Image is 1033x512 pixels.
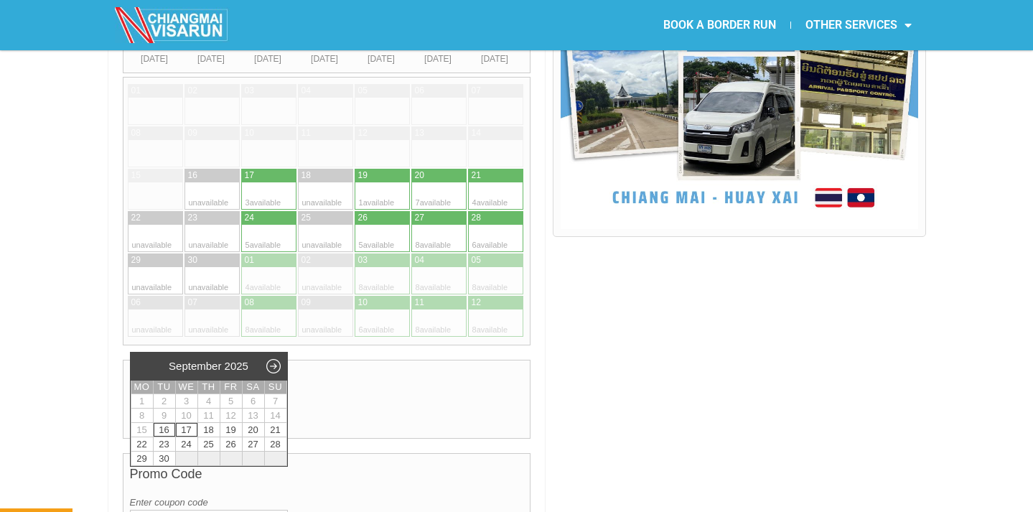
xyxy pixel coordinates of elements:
div: 05 [358,85,368,97]
a: Next month [260,353,287,380]
div: 15 [131,169,141,182]
div: 29 [131,254,141,266]
div: 12 [472,297,481,309]
div: 17 [245,169,254,182]
div: 30 [188,254,197,266]
a: BOOK A BORDER RUN [649,9,790,42]
div: 23 [188,212,197,224]
div: 18 [302,169,311,182]
a: 28 [265,437,286,451]
a: 19 [220,423,242,437]
a: 23 [154,437,175,451]
div: 08 [245,297,254,309]
div: [DATE] [410,52,467,66]
div: 24 [245,212,254,224]
h4: Promo Code [130,460,524,495]
div: 28 [472,212,481,224]
div: [DATE] [467,52,523,66]
a: 25 [198,437,220,451]
a: 21 [265,423,286,437]
span: Sunday [268,381,282,392]
div: 13 [415,127,424,139]
span: 14 [265,409,286,422]
span: 3 [176,394,197,408]
span: Tuesday [157,381,171,392]
nav: Menu [517,9,926,42]
span: 2025 [225,360,248,372]
div: 06 [415,85,424,97]
div: 01 [131,85,141,97]
div: 06 [131,297,141,309]
div: 19 [358,169,368,182]
div: 03 [358,254,368,266]
div: 09 [188,127,197,139]
div: [DATE] [126,52,183,66]
div: 20 [415,169,424,182]
span: 2 [154,394,175,408]
a: 27 [243,437,264,451]
div: 05 [472,254,481,266]
span: 5 [220,394,242,408]
div: 07 [472,85,481,97]
span: Friday [224,381,238,392]
span: 1 [131,394,153,408]
a: 26 [220,437,242,451]
label: N. of Seats [130,395,524,409]
span: 10 [176,409,197,422]
div: 04 [302,85,311,97]
span: Thursday [202,381,215,392]
a: 16 [154,423,175,437]
div: 10 [245,127,254,139]
span: 8 [131,409,153,422]
div: 01 [245,254,254,266]
div: [DATE] [240,52,296,66]
div: 16 [188,169,197,182]
span: 4 [198,394,220,408]
div: 10 [358,297,368,309]
div: 14 [472,127,481,139]
div: [DATE] [183,52,240,66]
span: 11 [198,409,220,422]
div: 03 [245,85,254,97]
div: 22 [131,212,141,224]
div: 02 [188,85,197,97]
span: 13 [243,409,264,422]
div: 04 [415,254,424,266]
span: 7 [265,394,286,408]
div: 08 [131,127,141,139]
a: 20 [243,423,264,437]
a: 29 [131,452,153,465]
label: Enter coupon code [130,495,524,510]
div: 21 [472,169,481,182]
span: Wednesday [178,381,194,392]
span: Saturday [246,381,260,392]
a: OTHER SERVICES [791,9,926,42]
a: 17 [176,423,197,437]
div: 07 [188,297,197,309]
div: [DATE] [353,52,410,66]
div: 11 [302,127,311,139]
span: 12 [220,409,242,422]
span: 15 [131,423,153,437]
a: 24 [176,437,197,451]
span: 6 [243,394,264,408]
div: [DATE] [296,52,353,66]
div: 27 [415,212,424,224]
a: 18 [198,423,220,437]
span: Monday [134,381,149,392]
a: 22 [131,437,153,451]
div: 26 [358,212,368,224]
div: 11 [415,297,424,309]
div: 09 [302,297,311,309]
span: 9 [154,409,175,422]
div: 02 [302,254,311,266]
div: 12 [358,127,368,139]
a: 30 [154,452,175,465]
div: 25 [302,212,311,224]
span: September [169,360,221,372]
